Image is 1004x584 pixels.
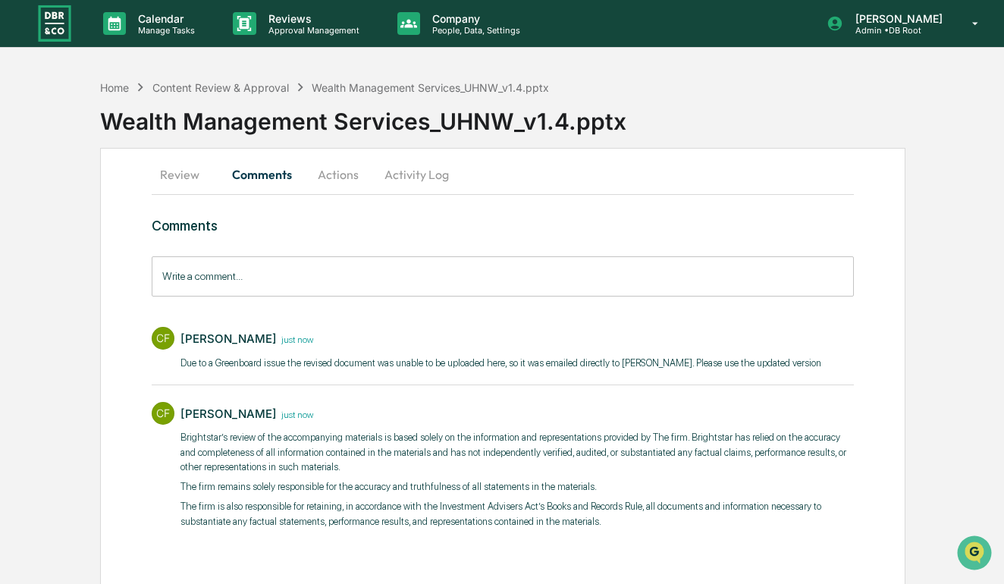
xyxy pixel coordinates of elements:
[15,312,27,324] div: 🖐️
[151,376,184,388] span: Pylon
[152,156,855,193] div: secondary tabs example
[152,156,220,193] button: Review
[15,192,39,216] img: Jack Rasmussen
[180,499,855,529] p: The firm is also responsible for retaining, in accordance with the Investment Advisers Act’s Book...
[256,12,367,25] p: Reviews
[152,402,174,425] div: CF
[107,375,184,388] a: Powered byPylon
[125,310,188,325] span: Attestations
[9,304,104,331] a: 🖐️Preclearance
[30,248,42,260] img: 1746055101610-c473b297-6a78-478c-a979-82029cc54cd1
[15,32,276,56] p: How can we help?
[152,218,855,234] h3: Comments
[47,206,123,218] span: [PERSON_NAME]
[372,156,461,193] button: Activity Log
[420,12,528,25] p: Company
[100,81,129,94] div: Home
[220,156,304,193] button: Comments
[180,430,855,475] p: Brightstar’s review of the accompanying materials is based solely on the information and represen...
[30,207,42,219] img: 1746055101610-c473b297-6a78-478c-a979-82029cc54cd1
[152,81,289,94] div: Content Review & Approval
[180,479,855,495] p: The firm remains solely responsible for the accuracy and truthfulness of all statements in the ma...
[30,310,98,325] span: Preclearance
[304,156,372,193] button: Actions
[258,121,276,139] button: Start new chat
[68,131,209,143] div: We're available if you need us!
[843,12,950,25] p: [PERSON_NAME]
[110,312,122,324] div: 🗄️
[420,25,528,36] p: People, Data, Settings
[134,206,195,218] span: 1 minute ago
[256,25,367,36] p: Approval Management
[126,247,131,259] span: •
[15,116,42,143] img: 1746055101610-c473b297-6a78-478c-a979-82029cc54cd1
[277,407,313,420] time: Tuesday, October 14, 2025 at 12:39:40 PM EDT
[15,341,27,353] div: 🔎
[235,165,276,184] button: See all
[277,332,313,345] time: Tuesday, October 14, 2025 at 12:40:06 PM EDT
[126,25,202,36] p: Manage Tasks
[134,247,165,259] span: [DATE]
[180,356,821,371] p: Due to a Greenboard issue the revised document was unable to be uploaded here, so it was emailed ...
[180,407,277,421] div: [PERSON_NAME]
[15,168,102,181] div: Past conversations
[843,25,950,36] p: Admin • DB Root
[312,81,549,94] div: Wealth Management Services_UHNW_v1.4.pptx
[36,3,73,43] img: logo
[152,327,174,350] div: CF
[15,233,39,257] img: Mark Michael Astarita
[9,333,102,360] a: 🔎Data Lookup
[126,206,131,218] span: •
[126,12,202,25] p: Calendar
[68,116,249,131] div: Start new chat
[30,339,96,354] span: Data Lookup
[180,331,277,346] div: [PERSON_NAME]
[32,116,59,143] img: 4531339965365_218c74b014194aa58b9b_72.jpg
[47,247,123,259] span: [PERSON_NAME]
[955,534,996,575] iframe: Open customer support
[104,304,194,331] a: 🗄️Attestations
[100,96,1004,135] div: Wealth Management Services_UHNW_v1.4.pptx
